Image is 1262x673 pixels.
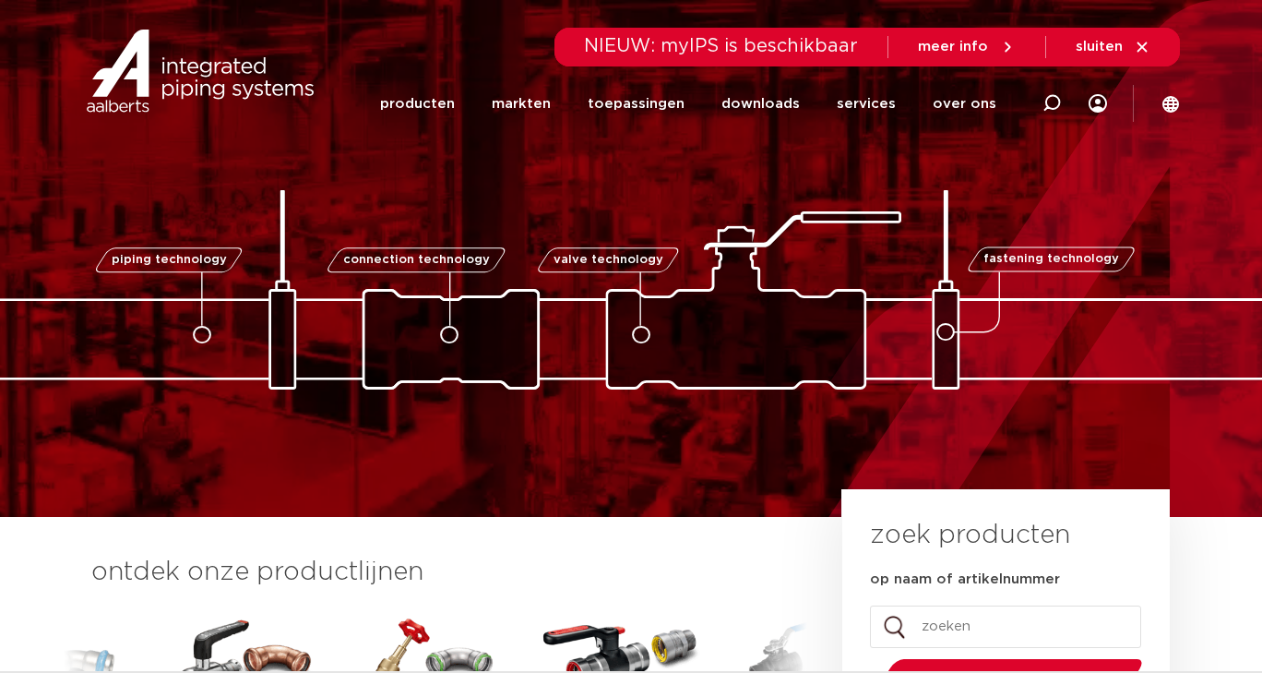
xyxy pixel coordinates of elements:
div: my IPS [1089,66,1107,141]
a: markten [492,66,551,141]
span: connection technology [343,254,490,266]
span: sluiten [1076,40,1123,54]
span: meer info [918,40,988,54]
span: valve technology [553,254,662,266]
label: op naam of artikelnummer [870,571,1060,589]
nav: Menu [380,66,996,141]
a: downloads [721,66,800,141]
a: sluiten [1076,39,1150,55]
span: piping technology [111,254,226,266]
input: zoeken [870,606,1141,648]
a: over ons [933,66,996,141]
a: producten [380,66,455,141]
h3: zoek producten [870,517,1070,554]
span: NIEUW: myIPS is beschikbaar [584,37,858,55]
span: fastening technology [983,254,1119,266]
a: services [837,66,896,141]
a: toepassingen [588,66,685,141]
a: meer info [918,39,1016,55]
h3: ontdek onze productlijnen [91,554,780,591]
